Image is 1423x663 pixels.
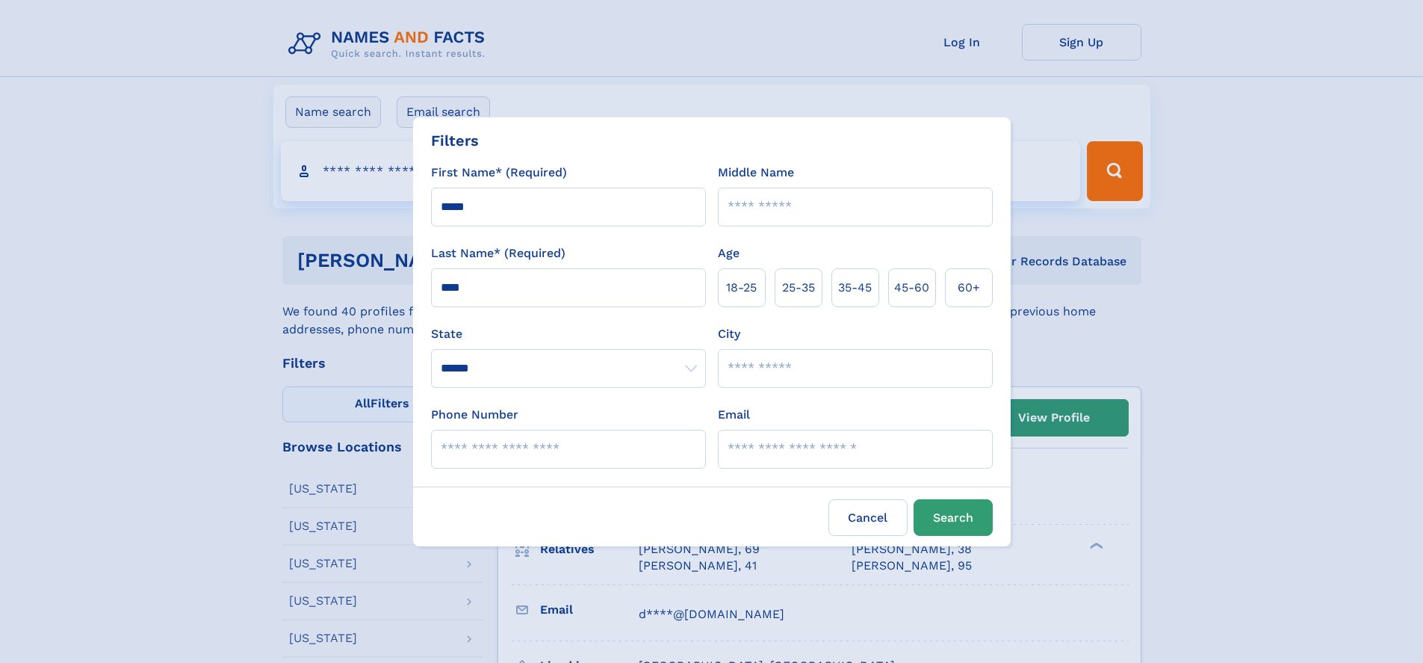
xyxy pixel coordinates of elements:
[958,279,980,297] span: 60+
[726,279,757,297] span: 18‑25
[431,406,518,424] label: Phone Number
[718,164,794,182] label: Middle Name
[431,244,565,262] label: Last Name* (Required)
[718,406,750,424] label: Email
[914,499,993,536] button: Search
[718,244,740,262] label: Age
[782,279,815,297] span: 25‑35
[431,325,706,343] label: State
[431,129,479,152] div: Filters
[894,279,929,297] span: 45‑60
[828,499,908,536] label: Cancel
[718,325,740,343] label: City
[431,164,567,182] label: First Name* (Required)
[838,279,872,297] span: 35‑45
